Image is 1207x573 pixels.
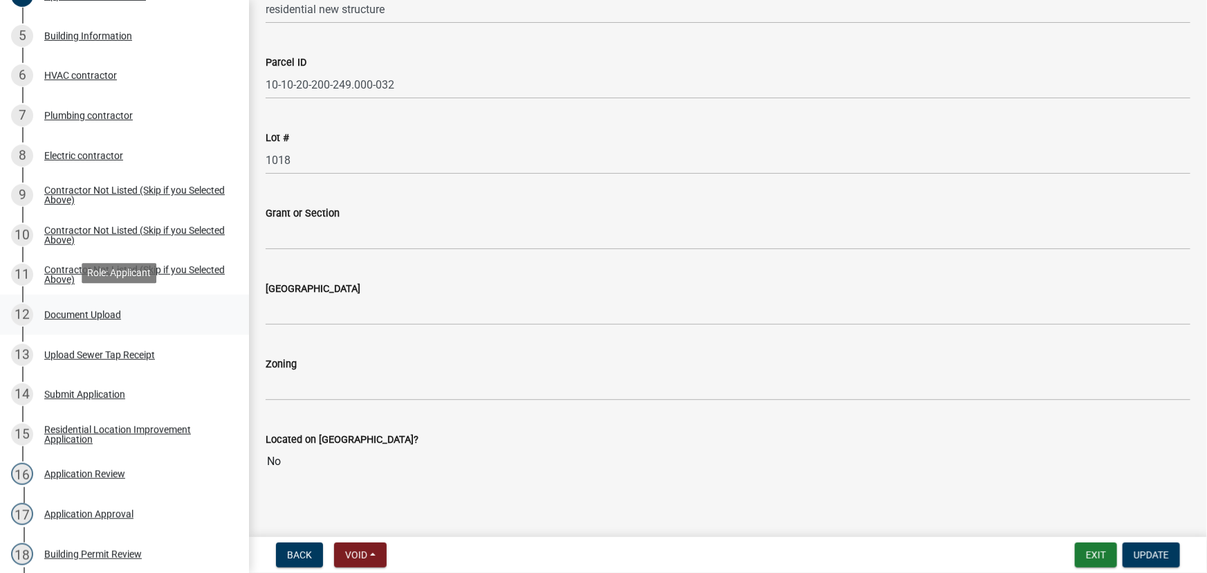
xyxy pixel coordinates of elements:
div: Role: Applicant [82,263,156,283]
div: 6 [11,64,33,87]
div: 12 [11,304,33,326]
div: Contractor Not Listed (Skip if you Selected Above) [44,265,227,284]
button: Back [276,543,323,567]
div: 10 [11,224,33,246]
div: Application Approval [44,509,133,519]
div: Upload Sewer Tap Receipt [44,350,155,360]
div: 14 [11,383,33,406]
label: Parcel ID [266,58,306,68]
div: 7 [11,104,33,127]
label: Located on [GEOGRAPHIC_DATA]? [266,435,418,445]
div: 18 [11,543,33,565]
div: 17 [11,503,33,525]
div: 5 [11,25,33,47]
button: Update [1123,543,1180,567]
div: 15 [11,424,33,446]
div: Plumbing contractor [44,111,133,120]
div: 11 [11,264,33,286]
label: Lot # [266,134,289,143]
div: Contractor Not Listed (Skip if you Selected Above) [44,185,227,205]
div: 9 [11,184,33,206]
div: Residential Location Improvement Application [44,425,227,444]
span: Update [1134,549,1169,561]
div: Application Review [44,469,125,479]
div: Document Upload [44,310,121,320]
div: HVAC contractor [44,71,117,80]
span: Back [287,549,312,561]
button: Exit [1075,543,1117,567]
label: [GEOGRAPHIC_DATA] [266,284,360,294]
div: 13 [11,344,33,366]
label: Zoning [266,360,297,370]
div: Building Information [44,31,132,41]
div: Building Permit Review [44,549,142,559]
span: Void [345,549,367,561]
div: 8 [11,145,33,167]
button: Void [334,543,387,567]
label: Grant or Section [266,209,340,219]
div: Contractor Not Listed (Skip if you Selected Above) [44,226,227,245]
div: Submit Application [44,390,125,399]
div: Electric contractor [44,151,123,161]
div: 16 [11,463,33,485]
